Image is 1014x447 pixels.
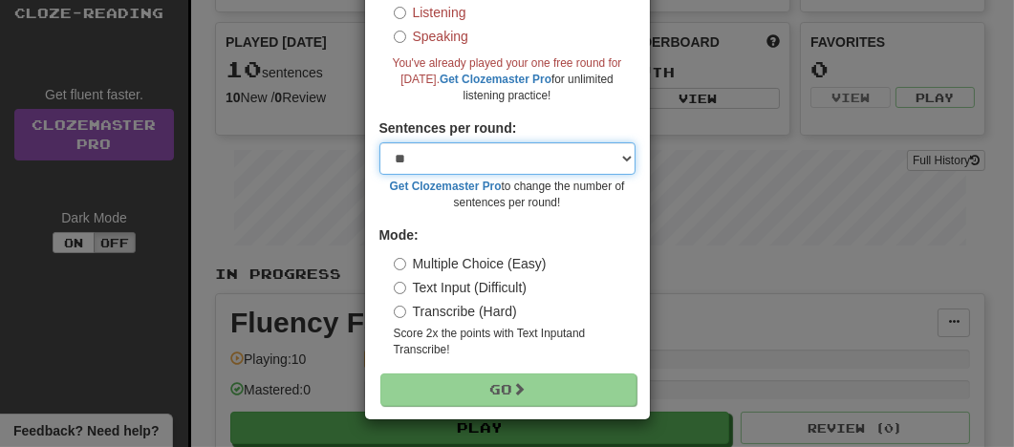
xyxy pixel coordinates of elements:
[394,306,406,318] input: Transcribe (Hard)
[379,55,636,104] small: for unlimited listening practice!
[394,31,406,43] input: Speaking
[394,258,406,270] input: Multiple Choice (Easy)
[393,56,622,86] span: You've already played your one free round for [DATE].
[394,278,528,297] label: Text Input (Difficult)
[440,73,551,86] a: Get Clozemaster Pro
[394,27,468,46] label: Speaking
[394,282,406,294] input: Text Input (Difficult)
[394,326,636,358] small: Score 2x the points with Text Input and Transcribe !
[394,3,466,22] label: Listening
[379,118,517,138] label: Sentences per round:
[390,180,502,193] a: Get Clozemaster Pro
[380,373,636,406] button: Go
[379,179,636,211] small: to change the number of sentences per round!
[394,7,406,19] input: Listening
[379,227,419,243] strong: Mode:
[394,254,547,273] label: Multiple Choice (Easy)
[394,302,517,321] label: Transcribe (Hard)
